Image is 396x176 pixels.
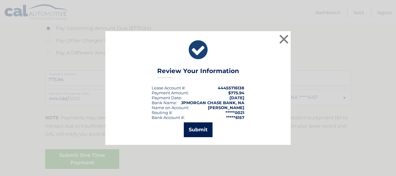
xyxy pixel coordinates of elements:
[152,105,189,110] div: Name on Account:
[152,85,186,90] div: Lease Account #:
[208,105,244,110] strong: [PERSON_NAME]
[181,100,244,105] strong: JPMORGAN CHASE BANK, NA
[152,90,189,95] div: Payment Amount:
[228,90,244,95] span: $775.94
[278,33,290,45] button: ×
[152,95,182,100] div: :
[230,95,244,100] span: [DATE]
[152,95,181,100] span: Payment Date
[218,85,244,90] strong: 44455716138
[157,67,239,78] h3: Review Your Information
[152,110,173,115] div: Routing #:
[184,122,213,137] button: Submit
[152,115,185,120] div: Bank Account #:
[152,100,177,105] div: Bank Name:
